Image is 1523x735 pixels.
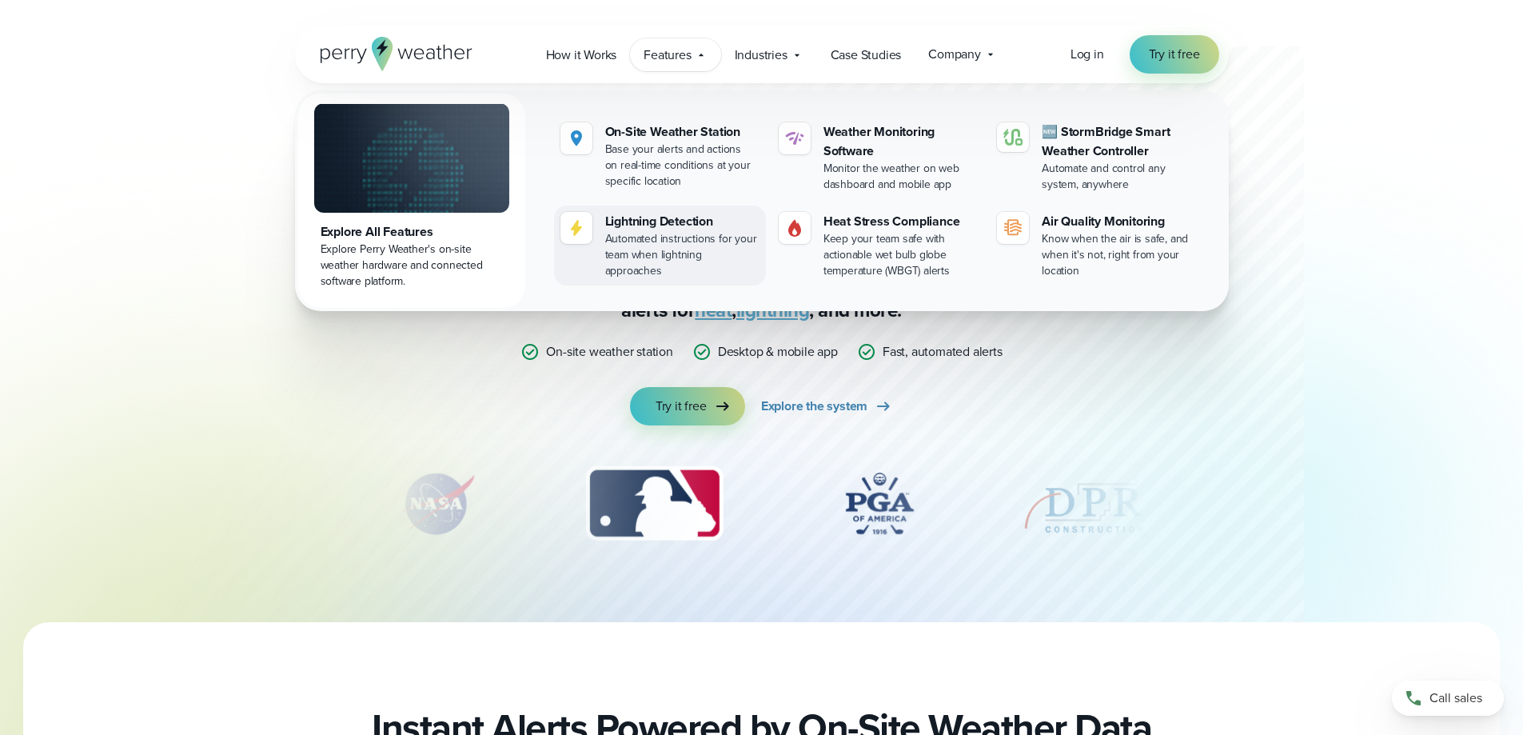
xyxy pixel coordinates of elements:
span: Explore the system [761,397,867,416]
span: Try it free [656,397,707,416]
div: slideshow [375,464,1149,552]
div: Explore Perry Weather's on-site weather hardware and connected software platform. [321,242,503,290]
div: Automated instructions for your team when lightning approaches [605,231,760,279]
img: aqi-icon.svg [1003,218,1023,238]
div: 5 of 12 [1020,464,1148,544]
p: Fast, automated alerts [883,342,1003,362]
a: perry weather location On-Site Weather Station Base your alerts and actions on real-time conditio... [554,116,766,196]
a: Call sales [1392,681,1504,716]
div: Air Quality Monitoring [1042,212,1196,231]
span: Company [928,45,981,64]
span: Case Studies [831,46,902,65]
span: How it Works [546,46,617,65]
div: 4 of 12 [815,464,943,544]
span: Try it free [1149,45,1200,64]
p: On-site weather station [546,342,672,362]
div: On-Site Weather Station [605,122,760,142]
a: How it Works [532,38,631,71]
a: Weather Monitoring Software Monitor the weather on web dashboard and mobile app [772,116,984,199]
div: Base your alerts and actions on real-time conditions at your specific location [605,142,760,190]
img: PGA.svg [815,464,943,544]
div: 🆕 StormBridge Smart Weather Controller [1042,122,1196,161]
span: Log in [1070,45,1104,63]
a: 🆕 StormBridge Smart Weather Controller Automate and control any system, anywhere [991,116,1202,199]
div: 2 of 12 [381,464,493,544]
img: perry weather heat [785,218,804,238]
div: Know when the air is safe, and when it's not, right from your location [1042,231,1196,279]
img: NASA.svg [381,464,493,544]
a: Air Quality Monitoring Know when the air is safe, and when it's not, right from your location [991,206,1202,286]
span: Industries [735,46,787,65]
div: Weather Monitoring Software [823,122,978,161]
img: DPR-Construction.svg [1020,464,1148,544]
img: MLB.svg [570,464,739,544]
img: software-icon.svg [785,129,804,148]
div: Heat Stress Compliance [823,212,978,231]
a: Explore the system [761,387,893,425]
p: Desktop & mobile app [718,342,838,362]
span: Call sales [1429,689,1482,708]
div: Automate and control any system, anywhere [1042,161,1196,193]
p: Stop relying on weather apps you can’t trust — Perry Weather delivers certainty with , accurate f... [442,246,1082,323]
a: Try it free [630,387,745,425]
img: perry weather location [567,129,586,148]
div: Monitor the weather on web dashboard and mobile app [823,161,978,193]
a: Explore All Features Explore Perry Weather's on-site weather hardware and connected software plat... [298,94,525,308]
a: Try it free [1130,35,1219,74]
a: Case Studies [817,38,915,71]
div: Lightning Detection [605,212,760,231]
a: Lightning Detection Automated instructions for your team when lightning approaches [554,206,766,286]
a: perry weather heat Heat Stress Compliance Keep your team safe with actionable wet bulb globe temp... [772,206,984,286]
img: stormbridge-icon-V6.svg [1003,129,1023,146]
div: 3 of 12 [570,464,739,544]
a: Log in [1070,45,1104,64]
span: Features [644,46,691,65]
div: Explore All Features [321,222,503,242]
div: Keep your team safe with actionable wet bulb globe temperature (WBGT) alerts [823,231,978,279]
img: lightning-icon.svg [567,218,586,238]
